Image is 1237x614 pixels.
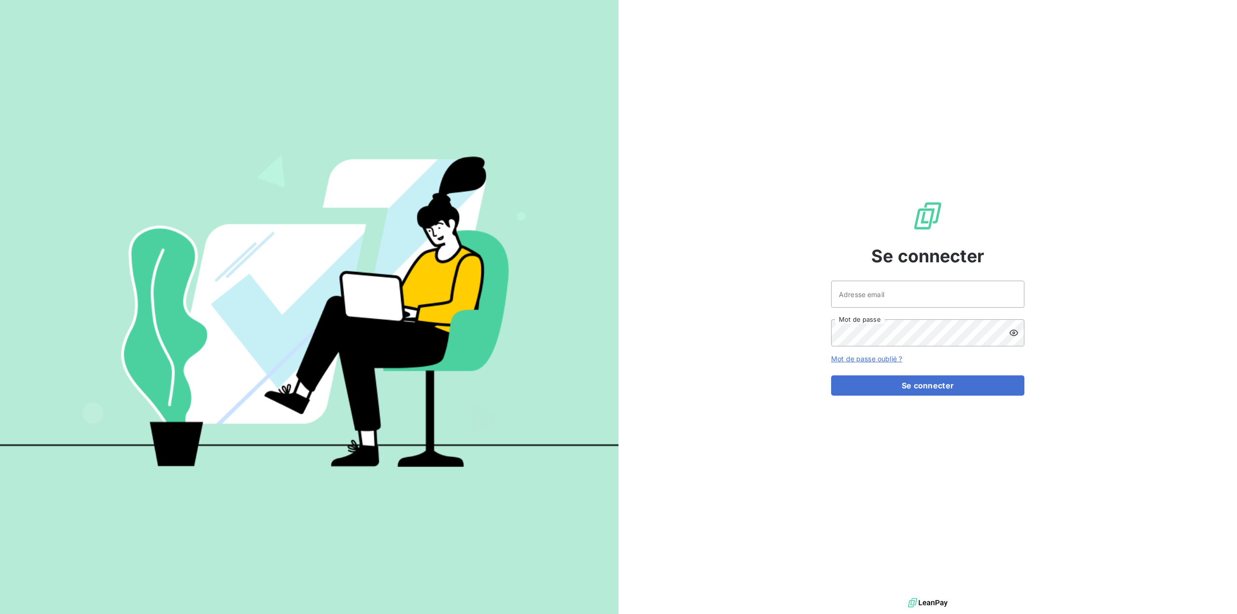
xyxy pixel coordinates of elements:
[831,355,902,363] a: Mot de passe oublié ?
[912,200,943,231] img: Logo LeanPay
[908,596,948,610] img: logo
[831,281,1024,308] input: placeholder
[831,375,1024,396] button: Se connecter
[871,243,984,269] span: Se connecter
